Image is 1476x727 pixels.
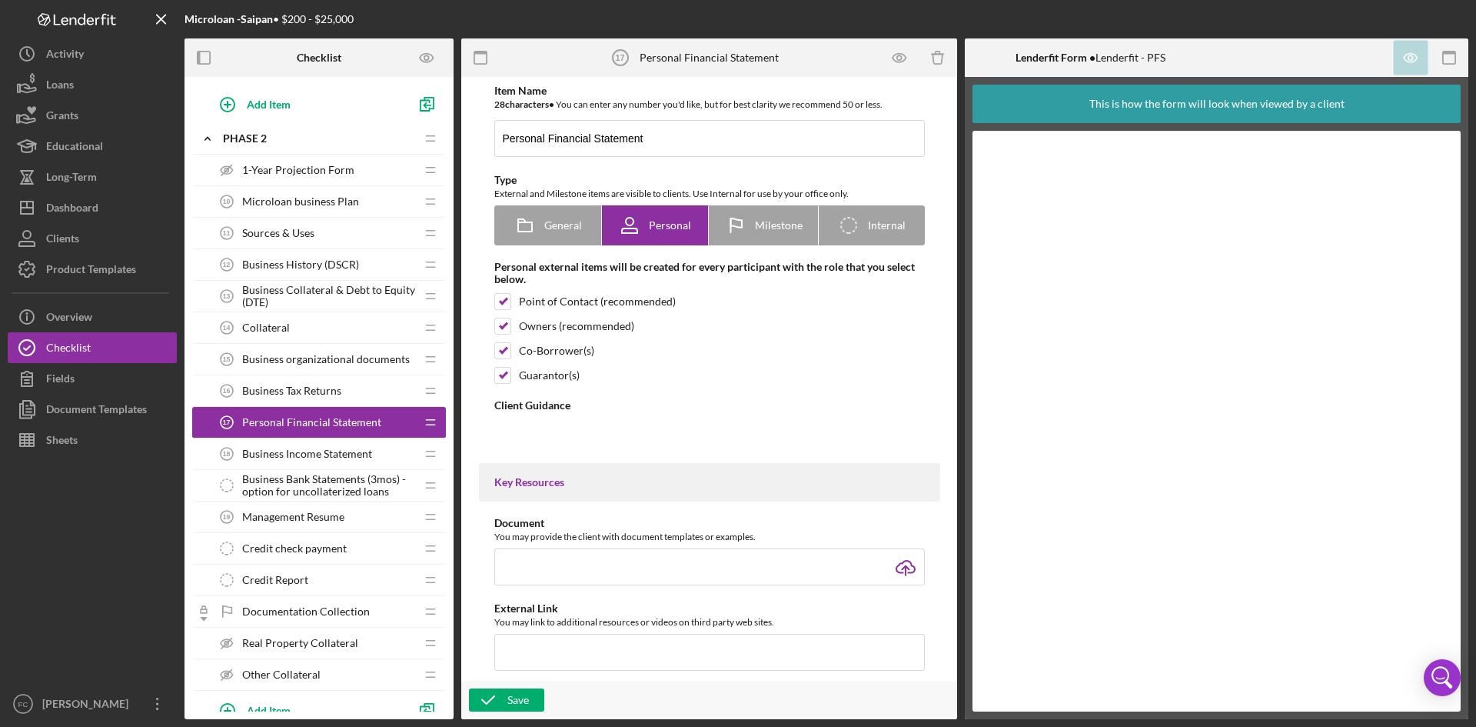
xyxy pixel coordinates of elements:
[242,322,290,334] span: Collateral
[494,602,925,615] div: External Link
[242,227,314,239] span: Sources & Uses
[242,669,321,681] span: Other Collateral
[469,689,544,712] button: Save
[494,98,554,110] b: 28 character s •
[223,387,231,395] tspan: 16
[1424,659,1461,696] div: Open Intercom Messenger
[615,53,624,62] tspan: 17
[223,355,231,363] tspan: 15
[242,258,359,271] span: Business History (DSCR)
[242,385,341,397] span: Business Tax Returns
[519,320,634,332] div: Owners (recommended)
[18,700,28,709] text: FC
[494,399,925,412] div: Client Guidance
[242,195,359,208] span: Microloan business Plan
[242,605,370,618] span: Documentation Collection
[242,353,410,365] span: Business organizational documents
[223,419,231,426] tspan: 17
[242,542,347,555] span: Credit check payment
[868,219,906,232] span: Internal
[223,324,231,332] tspan: 14
[494,261,925,285] div: Personal external items will be created for every participant with the role that you select below.
[519,345,594,357] div: Co-Borrower(s)
[1016,52,1165,64] div: Lenderfit - PFS
[223,229,231,237] tspan: 11
[208,695,407,725] button: Add Item
[242,164,354,176] span: 1-Year Projection Form
[242,416,381,429] span: Personal Financial Statement
[494,517,925,529] div: Document
[494,174,925,186] div: Type
[494,529,925,545] div: You may provide the client with document templates or examples.
[494,97,925,112] div: You can enter any number you'd like, but for best clarity we recommend 50 or less.
[1089,85,1345,123] div: This is how the form will look when viewed by a client
[755,219,803,232] span: Milestone
[1016,51,1095,64] b: Lenderfit Form •
[988,146,1447,696] iframe: Lenderfit form
[223,513,231,521] tspan: 19
[494,615,925,630] div: You may link to additional resources or videos on third party web sites.
[242,511,344,523] span: Management Resume
[519,369,580,382] div: Guarantor(s)
[223,198,231,205] tspan: 10
[184,12,273,25] b: Microloan -Saipan
[242,473,415,498] span: Business Bank Statements (3mos) - option for uncollaterized loans
[247,89,291,118] div: Add Item
[410,41,444,75] button: Preview as
[223,261,231,268] tspan: 12
[494,476,925,489] div: Key Resources
[223,132,415,145] div: Phase 2
[8,689,177,719] button: FC[PERSON_NAME]
[38,689,138,723] div: [PERSON_NAME]
[242,284,415,308] span: Business Collateral & Debt to Equity (DTE)
[223,292,231,300] tspan: 13
[208,88,407,119] button: Add Item
[494,186,925,202] div: External and Milestone items are visible to clients. Use Internal for use by your office only.
[242,574,308,586] span: Credit Report
[223,450,231,458] tspan: 18
[242,637,358,649] span: Real Property Collateral
[247,695,291,725] div: Add Item
[544,219,582,232] span: General
[507,689,529,712] div: Save
[297,52,341,64] b: Checklist
[519,295,676,308] div: Point of Contact (recommended)
[494,85,925,97] div: Item Name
